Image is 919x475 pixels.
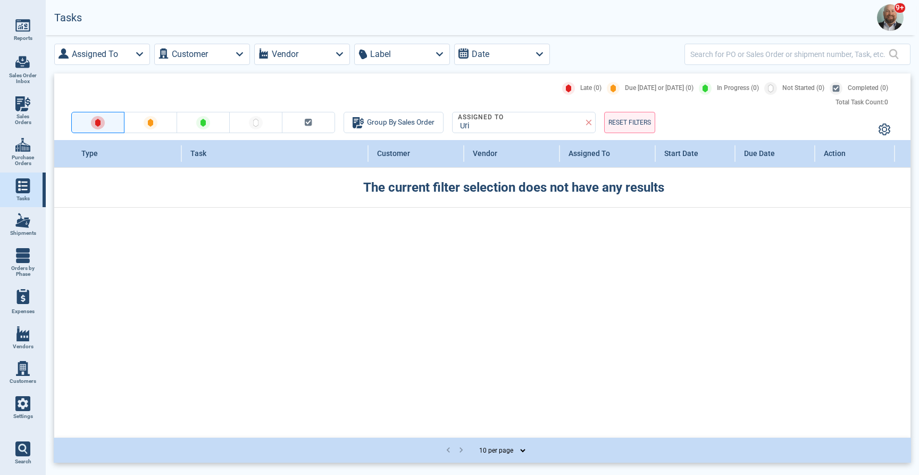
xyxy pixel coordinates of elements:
[744,149,775,158] span: Due Date
[454,44,550,65] button: Date
[172,47,208,62] label: Customer
[877,4,904,31] img: Avatar
[344,112,444,133] button: Group By Sales Order
[15,96,30,111] img: menu_icon
[354,44,450,65] button: Label
[15,396,30,411] img: menu_icon
[836,99,888,107] div: Total Task Count: 0
[54,12,82,24] h2: Tasks
[690,46,889,62] input: Search for PO or Sales Order or shipment number, Task, etc.
[15,326,30,341] img: menu_icon
[15,178,30,193] img: menu_icon
[457,122,587,131] div: Uri
[254,44,350,65] button: Vendor
[370,47,391,62] label: Label
[472,47,489,62] label: Date
[782,85,824,92] span: Not Started (0)
[10,378,36,384] span: Customers
[848,85,888,92] span: Completed (0)
[442,444,467,457] nav: pagination navigation
[15,213,30,228] img: menu_icon
[13,343,34,350] span: Vendors
[15,137,30,152] img: menu_icon
[15,361,30,376] img: menu_icon
[625,85,694,92] span: Due [DATE] or [DATE] (0)
[9,265,37,277] span: Orders by Phase
[81,149,98,158] span: Type
[580,85,601,92] span: Late (0)
[894,3,906,13] span: 9+
[9,154,37,167] span: Purchase Orders
[9,72,37,85] span: Sales Order Inbox
[457,114,505,121] legend: Assigned To
[377,149,410,158] span: Customer
[717,85,759,92] span: In Progress (0)
[154,44,250,65] button: Customer
[14,35,32,42] span: Reports
[604,112,655,133] button: RESET FILTERS
[16,195,30,202] span: Tasks
[54,44,150,65] button: Assigned To
[272,47,298,62] label: Vendor
[72,47,118,62] label: Assigned To
[15,458,31,465] span: Search
[10,230,36,236] span: Shipments
[12,308,35,315] span: Expenses
[569,149,610,158] span: Assigned To
[824,149,846,158] span: Action
[190,149,206,158] span: Task
[15,18,30,33] img: menu_icon
[9,113,37,126] span: Sales Orders
[664,149,698,158] span: Start Date
[473,149,497,158] span: Vendor
[353,116,435,129] div: Group By Sales Order
[15,248,30,263] img: menu_icon
[13,413,33,420] span: Settings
